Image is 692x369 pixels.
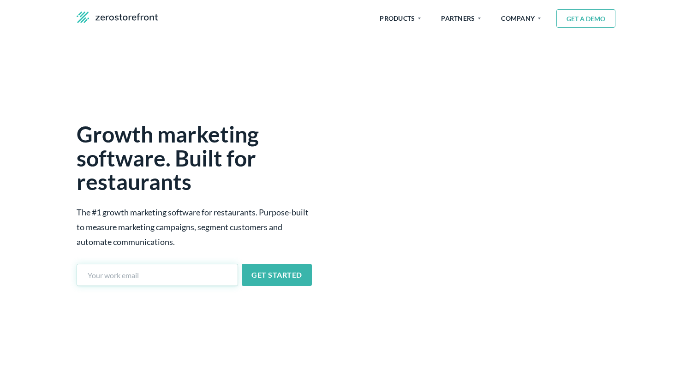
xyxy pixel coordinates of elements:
[77,205,312,249] p: The #1 growth marketing software for restaurants. Purpose-built to measure marketing campaigns, s...
[556,9,615,28] button: GET A DEMO
[561,15,610,23] span: GET A DEMO
[77,11,158,24] img: zsf-logo
[501,9,541,28] span: COMPANY
[441,9,481,28] span: PARTNERS
[380,9,421,28] span: PRODUCTS
[77,122,312,194] h1: Growth marketing software. Built for restaurants
[77,264,238,286] input: Your work email
[242,264,312,286] button: GET STARTED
